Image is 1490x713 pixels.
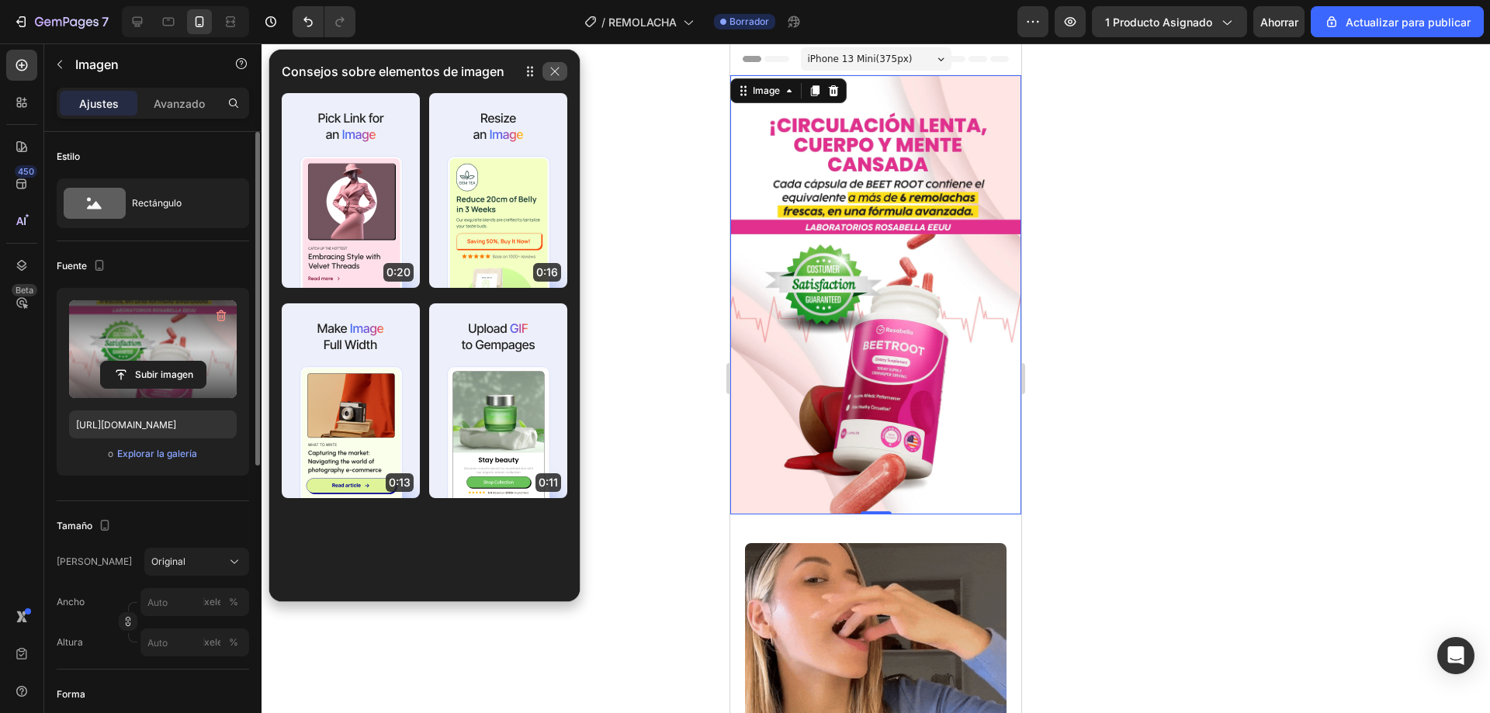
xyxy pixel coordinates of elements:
[730,43,1021,713] iframe: Área de diseño
[57,688,85,700] font: Forma
[117,448,197,459] font: Explorar la galería
[151,556,185,567] font: Original
[79,97,119,110] font: Ajustes
[75,57,119,72] font: Imagen
[57,151,80,162] font: Estilo
[1260,16,1298,29] font: Ahorrar
[140,628,249,656] input: píxeles%
[229,596,238,607] font: %
[1437,637,1474,674] div: Abrir Intercom Messenger
[196,636,227,648] font: píxeles
[75,55,207,74] p: Imagen
[196,596,227,607] font: píxeles
[154,97,205,110] font: Avanzado
[116,446,198,462] button: Explorar la galería
[601,16,605,29] font: /
[224,593,243,611] button: píxeles
[57,520,92,531] font: Tamaño
[6,6,116,37] button: 7
[16,285,33,296] font: Beta
[57,636,83,648] font: Altura
[536,265,558,279] font: 0:16
[203,593,221,611] button: %
[386,265,411,279] font: 0:20
[539,476,558,489] font: 0:11
[1253,6,1305,37] button: Ahorrar
[108,448,113,459] font: o
[144,548,249,576] button: Original
[1105,16,1212,29] font: 1 producto asignado
[229,636,238,648] font: %
[1092,6,1247,37] button: 1 producto asignado
[100,361,206,389] button: Subir imagen
[1346,16,1471,29] font: Actualizar para publicar
[608,16,677,29] font: REMOLACHA
[282,64,504,79] font: Consejos sobre elementos de imagen
[224,633,243,652] button: píxeles
[69,410,237,438] input: https://ejemplo.com/imagen.jpg
[140,588,249,616] input: píxeles%
[57,596,85,607] font: Ancho
[1311,6,1484,37] button: Actualizar para publicar
[57,556,132,567] font: [PERSON_NAME]
[18,166,34,177] font: 450
[132,197,182,209] font: Rectángulo
[57,260,87,272] font: Fuente
[203,633,221,652] button: %
[102,14,109,29] font: 7
[293,6,355,37] div: Deshacer/Rehacer
[729,16,769,27] font: Borrador
[389,476,411,489] font: 0:13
